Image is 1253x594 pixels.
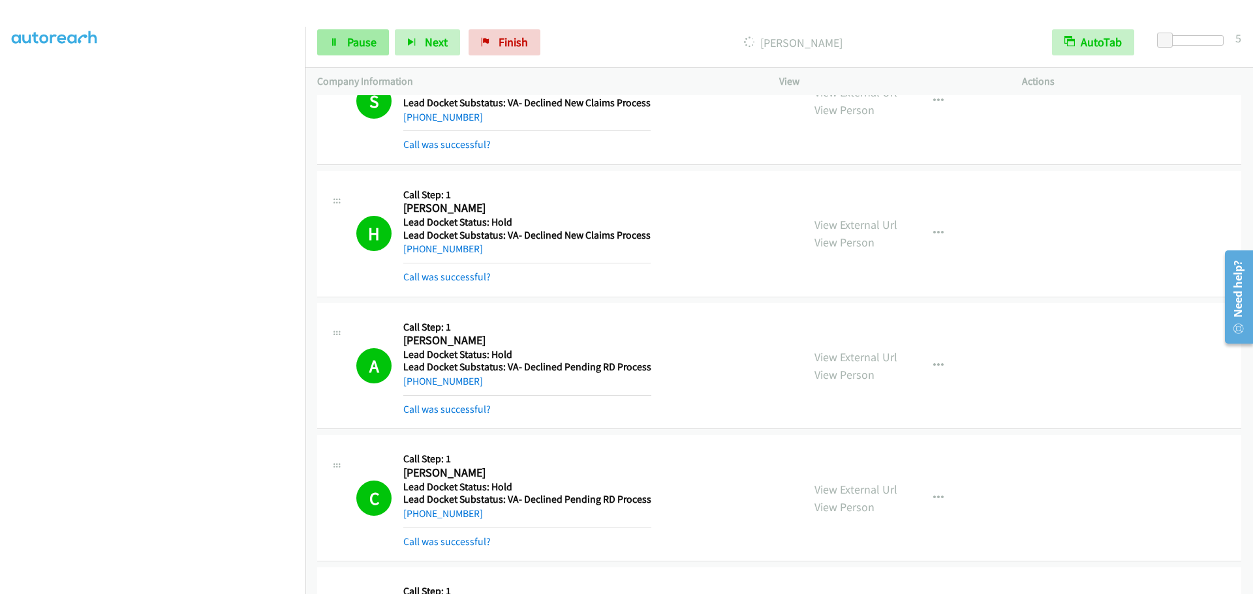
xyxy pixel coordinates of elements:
h5: Call Step: 1 [403,188,651,201]
h1: H [356,216,392,251]
a: View Person [814,367,874,382]
a: [PHONE_NUMBER] [403,507,483,520]
a: Call was successful? [403,271,491,283]
p: [PERSON_NAME] [558,34,1029,52]
a: View External Url [814,349,897,364]
iframe: Resource Center [1215,245,1253,349]
div: 5 [1235,29,1241,47]
a: View Person [814,102,874,117]
h2: [PERSON_NAME] [403,201,646,216]
a: Call was successful? [403,403,491,415]
h5: Lead Docket Substatus: VA- Declined Pending RD Process [403,493,651,506]
span: Pause [347,35,377,50]
span: Next [425,35,448,50]
a: Finish [469,29,540,55]
a: View Person [814,235,874,250]
h5: Lead Docket Substatus: VA- Declined New Claims Process [403,229,651,242]
a: [PHONE_NUMBER] [403,111,483,123]
h2: [PERSON_NAME] [403,333,651,348]
h1: S [356,83,392,119]
a: Pause [317,29,389,55]
a: View Person [814,499,874,514]
span: Finish [499,35,528,50]
h1: C [356,481,392,516]
h5: Lead Docket Substatus: VA- Declined Pending RD Process [403,361,651,374]
h2: [PERSON_NAME] [403,466,651,481]
h5: Call Step: 1 [403,453,651,466]
div: Delay between calls (in seconds) [1164,35,1224,46]
a: [PHONE_NUMBER] [403,243,483,255]
h5: Lead Docket Status: Hold [403,216,651,229]
h1: A [356,348,392,383]
a: [PHONE_NUMBER] [403,375,483,387]
p: Company Information [317,74,756,89]
p: Actions [1022,74,1241,89]
p: View [779,74,998,89]
button: Next [395,29,460,55]
h5: Lead Docket Substatus: VA- Declined New Claims Process [403,97,651,110]
a: View External Url [814,482,897,497]
h5: Lead Docket Status: Hold [403,481,651,494]
a: View External Url [814,217,897,232]
h5: Lead Docket Status: Hold [403,348,651,361]
h5: Call Step: 1 [403,321,651,334]
a: Call was successful? [403,535,491,548]
button: AutoTab [1052,29,1134,55]
a: Call was successful? [403,138,491,151]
